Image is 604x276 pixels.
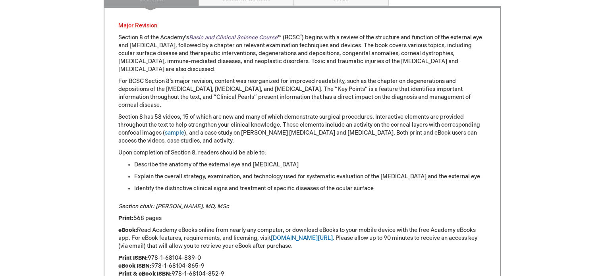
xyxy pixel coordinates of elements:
[118,226,486,250] p: Read Academy eBooks online from nearly any computer, or download eBooks to your mobile device wit...
[271,235,333,241] a: [DOMAIN_NAME][URL]
[118,77,486,109] p: For BCSC Section 8’s major revision, content was reorganized for improved readability, such as th...
[118,255,148,261] strong: Print ISBN:
[300,34,302,39] sup: ®
[134,185,486,193] li: Identify the distinctive clinical signs and treatment of specific diseases of the ocular surface
[134,173,486,181] li: Explain the overall strategy, examination, and technology used for systematic evaluation of the [...
[118,149,486,157] p: Upon completion of Section 8, readers should be able to:
[118,113,486,145] p: Section 8 has 58 videos, 15 of which are new and many of which demonstrate surgical procedures. I...
[189,34,278,41] a: Basic and Clinical Science Course
[118,262,151,269] strong: eBook ISBN:
[165,129,184,136] a: sample
[134,161,486,169] li: Describe the anatomy of the external eye and [MEDICAL_DATA]
[118,22,157,29] font: Major Revision
[118,227,137,234] strong: eBook:
[118,215,133,222] strong: Print:
[118,34,486,73] p: Section 8 of the Academy's ™ (BCSC ) begins with a review of the structure and function of the ex...
[118,214,486,222] p: 568 pages
[118,203,229,210] em: Section chair: [PERSON_NAME], MD, MSc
